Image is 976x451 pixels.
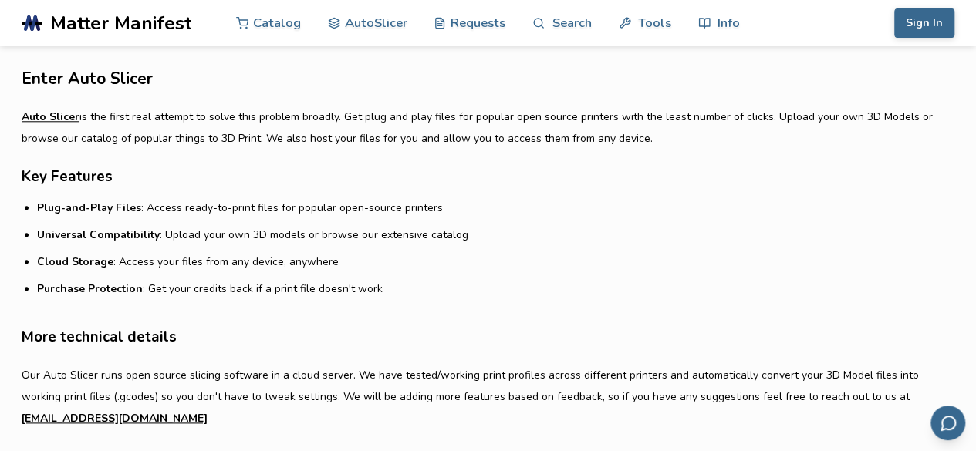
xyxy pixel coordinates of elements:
strong: Plug-and-Play Files [37,200,141,215]
a: Auto Slicer [22,106,79,128]
strong: Universal Compatibility [37,227,160,242]
h3: Key Features [22,165,954,189]
span: Matter Manifest [50,12,191,34]
p: is the first real attempt to solve this problem broadly. Get plug and play files for popular open... [22,106,954,150]
li: : Access your files from any device, anywhere [37,254,954,270]
p: Our Auto Slicer runs open source slicing software in a cloud server. We have tested/working print... [22,365,954,429]
button: Sign In [894,8,954,38]
h3: More technical details [22,325,954,349]
h2: Enter Auto Slicer [22,67,954,91]
a: [EMAIL_ADDRESS][DOMAIN_NAME] [22,408,208,429]
button: Send feedback via email [930,406,965,440]
strong: Cloud Storage [37,254,113,269]
strong: Purchase Protection [37,281,143,296]
li: : Get your credits back if a print file doesn't work [37,281,954,297]
li: : Upload your own 3D models or browse our extensive catalog [37,227,954,243]
li: : Access ready-to-print files for popular open-source printers [37,200,954,216]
